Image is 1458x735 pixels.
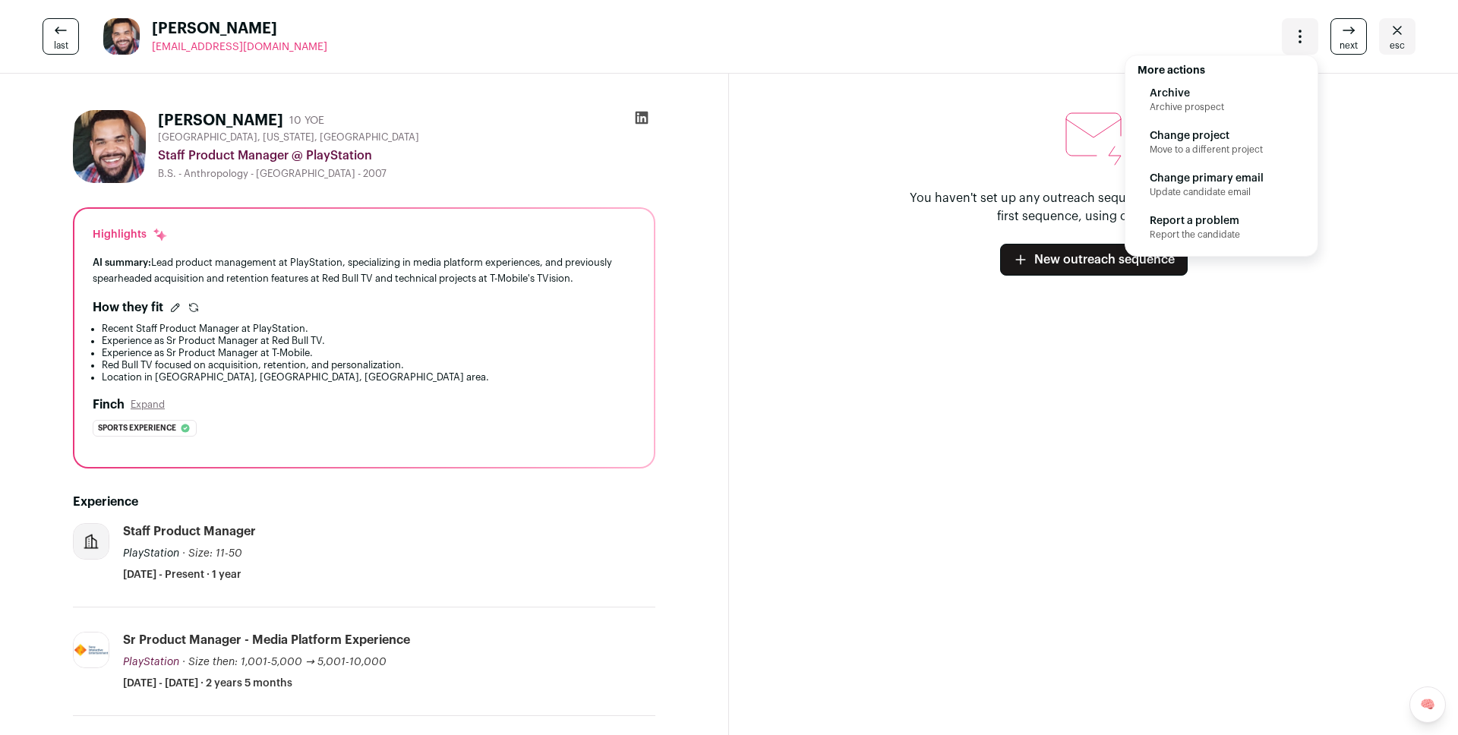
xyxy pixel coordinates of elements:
span: PlayStation [123,548,179,559]
span: [DATE] - [DATE] · 2 years 5 months [123,676,292,691]
img: 4f94736f9d771a7d9e4f1be7435155b628d6a697cd11693b95ccde116f9e7765 [74,632,109,667]
p: You haven't set up any outreach sequences. Quickly create your first sequence, using our AI tools. [904,189,1283,226]
a: next [1330,18,1367,55]
h1: [PERSON_NAME] [158,110,283,131]
a: last [43,18,79,55]
span: esc [1390,39,1405,52]
li: Recent Staff Product Manager at PlayStation. [102,323,636,335]
li: Red Bull TV focused on acquisition, retention, and personalization. [102,359,636,371]
span: last [54,39,68,52]
button: Archive Archive prospect [1150,86,1293,113]
h2: Finch [93,396,125,414]
img: company-logo-placeholder-414d4e2ec0e2ddebbe968bf319fdfe5acfe0c9b87f798d344e800bc9a89632a0.png [74,524,109,559]
a: [EMAIL_ADDRESS][DOMAIN_NAME] [152,39,327,55]
button: Change project Move to a different project [1150,128,1263,156]
span: · Size then: 1,001-5,000 → 5,001-10,000 [182,657,387,667]
span: Update candidate email [1150,186,1293,198]
button: Expand [131,399,165,411]
img: fbb6fcf7808b2b2c756eb694bb3716106b06f2ecd15bedd75236270ca3cd5731.jpg [73,110,146,183]
span: Archive prospect [1150,101,1293,113]
span: [PERSON_NAME] [152,18,327,39]
span: Sports experience [98,421,176,436]
a: 🧠 [1409,686,1446,723]
li: Location in [GEOGRAPHIC_DATA], [GEOGRAPHIC_DATA], [GEOGRAPHIC_DATA] area. [102,371,636,383]
span: Report a problem [1150,213,1293,229]
a: New outreach sequence [1000,244,1188,276]
a: Close [1379,18,1415,55]
li: Experience as Sr Product Manager at Red Bull TV. [102,335,636,347]
span: [DATE] - Present · 1 year [123,567,241,582]
h2: How they fit [93,298,163,317]
span: [EMAIL_ADDRESS][DOMAIN_NAME] [152,42,327,52]
div: Highlights [93,227,168,242]
div: 10 YOE [289,113,324,128]
img: fbb6fcf7808b2b2c756eb694bb3716106b06f2ecd15bedd75236270ca3cd5731.jpg [103,18,140,55]
li: Experience as Sr Product Manager at T-Mobile. [102,347,636,359]
span: Move to a different project [1150,144,1263,156]
div: Lead product management at PlayStation, specializing in media platform experiences, and previousl... [93,254,636,286]
div: Staff Product Manager [123,523,256,540]
span: Change primary email [1150,171,1293,186]
a: Report a problem [1150,213,1293,241]
h2: Experience [73,493,655,511]
button: Open dropdown [1282,18,1318,55]
span: Archive [1150,86,1293,101]
a: Change primary email Update candidate email [1150,171,1293,198]
div: Staff Product Manager @ PlayStation [158,147,655,165]
span: AI summary: [93,257,151,267]
span: next [1340,39,1358,52]
span: Change project [1150,128,1263,144]
div: Sr Product Manager - Media Platform Experience [123,632,410,648]
span: [GEOGRAPHIC_DATA], [US_STATE], [GEOGRAPHIC_DATA] [158,131,419,144]
span: · Size: 11-50 [182,548,242,559]
span: More actions [1138,65,1205,76]
div: B.S. - Anthropology - [GEOGRAPHIC_DATA] - 2007 [158,168,655,180]
span: Report the candidate [1150,229,1293,241]
span: PlayStation [123,657,179,667]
